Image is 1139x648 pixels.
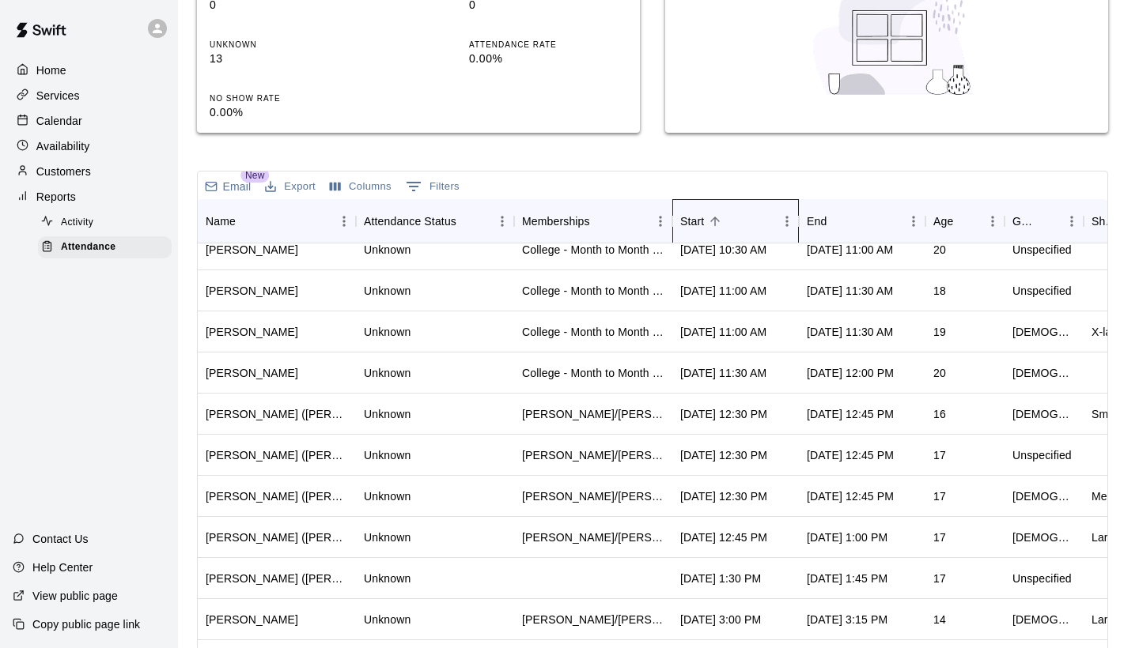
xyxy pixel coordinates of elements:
button: Menu [981,209,1005,233]
div: Aug 13, 2025 at 12:45 PM [680,529,767,545]
a: Reports [13,185,165,209]
p: 13 [210,51,368,67]
button: Export [261,175,320,199]
a: Home [13,58,165,82]
p: Help Center [32,559,93,575]
div: Aug 13, 2025 at 3:00 PM [680,612,761,627]
div: Unknown [364,324,411,340]
div: Wesley Gabriel (Regina Gabriel) [206,406,348,422]
div: Maurice Hedderman [206,324,298,340]
div: Age [925,199,1005,243]
div: Activity [38,212,172,234]
div: Aug 13, 2025 at 11:30 AM [807,283,893,299]
div: Tom/Mike - 6 Month Unlimited Membership , Todd/Brad - 6 Month Membership - 2x per week [522,529,664,545]
div: Unknown [364,488,411,504]
button: Sort [1038,210,1060,232]
div: Aug 13, 2025 at 12:30 PM [680,406,767,422]
p: UNKNOWN [210,39,368,51]
div: Memberships [522,199,590,243]
p: Services [36,88,80,104]
a: Activity [38,210,178,235]
p: 0.00% [469,51,627,67]
div: Tripp Fabiano [206,612,298,627]
p: Contact Us [32,531,89,547]
div: End [807,199,827,243]
a: Customers [13,160,165,183]
p: Reports [36,189,76,205]
div: Unknown [364,283,411,299]
div: Name [198,199,356,243]
button: Sort [590,210,612,232]
div: Attendance Status [356,199,514,243]
div: Medium [1092,488,1132,504]
p: Availability [36,138,90,154]
div: Male [1012,406,1076,422]
div: Aug 13, 2025 at 12:45 PM [807,406,894,422]
div: Male [1012,612,1076,627]
div: Aug 13, 2025 at 11:30 AM [680,365,766,381]
div: Start [680,199,704,243]
div: Aug 13, 2025 at 3:15 PM [807,612,887,627]
p: NO SHOW RATE [210,92,368,104]
div: Aug 13, 2025 at 11:30 AM [807,324,893,340]
div: Ethan McHugh [206,365,298,381]
div: Aug 13, 2025 at 12:45 PM [807,447,894,463]
div: College - Month to Month Membership [522,242,664,258]
div: Unspecified [1012,447,1072,463]
button: Sort [456,210,479,232]
div: Aug 13, 2025 at 1:45 PM [807,571,887,586]
div: Aug 13, 2025 at 10:30 AM [680,242,766,258]
span: Activity [61,215,93,231]
div: Age [933,199,953,243]
div: Gender [1005,199,1084,243]
div: Aug 13, 2025 at 12:45 PM [807,488,894,504]
div: Unknown [364,242,411,258]
div: Large [1092,612,1121,627]
div: Unknown [364,365,411,381]
div: 17 [933,488,946,504]
button: Menu [775,209,799,233]
div: Tom/Mike - Full Year Member Unlimited , Tom/Mike - Full Year Member Unlimited [522,406,664,422]
div: Unknown [364,529,411,545]
div: Unspecified [1012,242,1072,258]
div: Small [1092,406,1120,422]
div: Unspecified [1012,571,1072,586]
p: ATTENDANCE RATE [469,39,627,51]
div: Services [13,84,165,107]
div: Attendance [38,236,172,258]
div: Todd/Brad - Monthly 1x per Week [522,612,664,627]
button: Menu [1060,209,1084,233]
div: Availability [13,134,165,158]
button: Show filters [402,174,464,199]
div: Jack Cartaina (John Cartaina) [206,571,348,586]
span: New [240,168,269,183]
div: Male [1012,529,1076,545]
p: Customers [36,164,91,179]
button: Sort [953,210,975,232]
div: 17 [933,447,946,463]
div: Unspecified [1012,283,1072,299]
button: Select columns [326,175,395,199]
div: Name [206,199,236,243]
div: College - Month to Month Membership [522,324,664,340]
div: Tom/Mike - Full Year Member Unlimited [522,488,664,504]
div: Aug 13, 2025 at 12:30 PM [680,488,767,504]
div: JT Pugliese [206,283,298,299]
div: Aug 13, 2025 at 1:00 PM [807,529,887,545]
div: End [799,199,925,243]
div: 20 [933,242,946,258]
div: 17 [933,529,946,545]
button: Sort [704,210,726,232]
div: Aug 13, 2025 at 12:00 PM [807,365,894,381]
div: 14 [933,612,946,627]
div: Unknown [364,571,411,586]
button: Menu [902,209,925,233]
div: Male [1012,488,1076,504]
button: Menu [332,209,356,233]
div: 20 [933,365,946,381]
p: Home [36,62,66,78]
div: X-large [1092,324,1128,340]
button: Sort [236,210,258,232]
